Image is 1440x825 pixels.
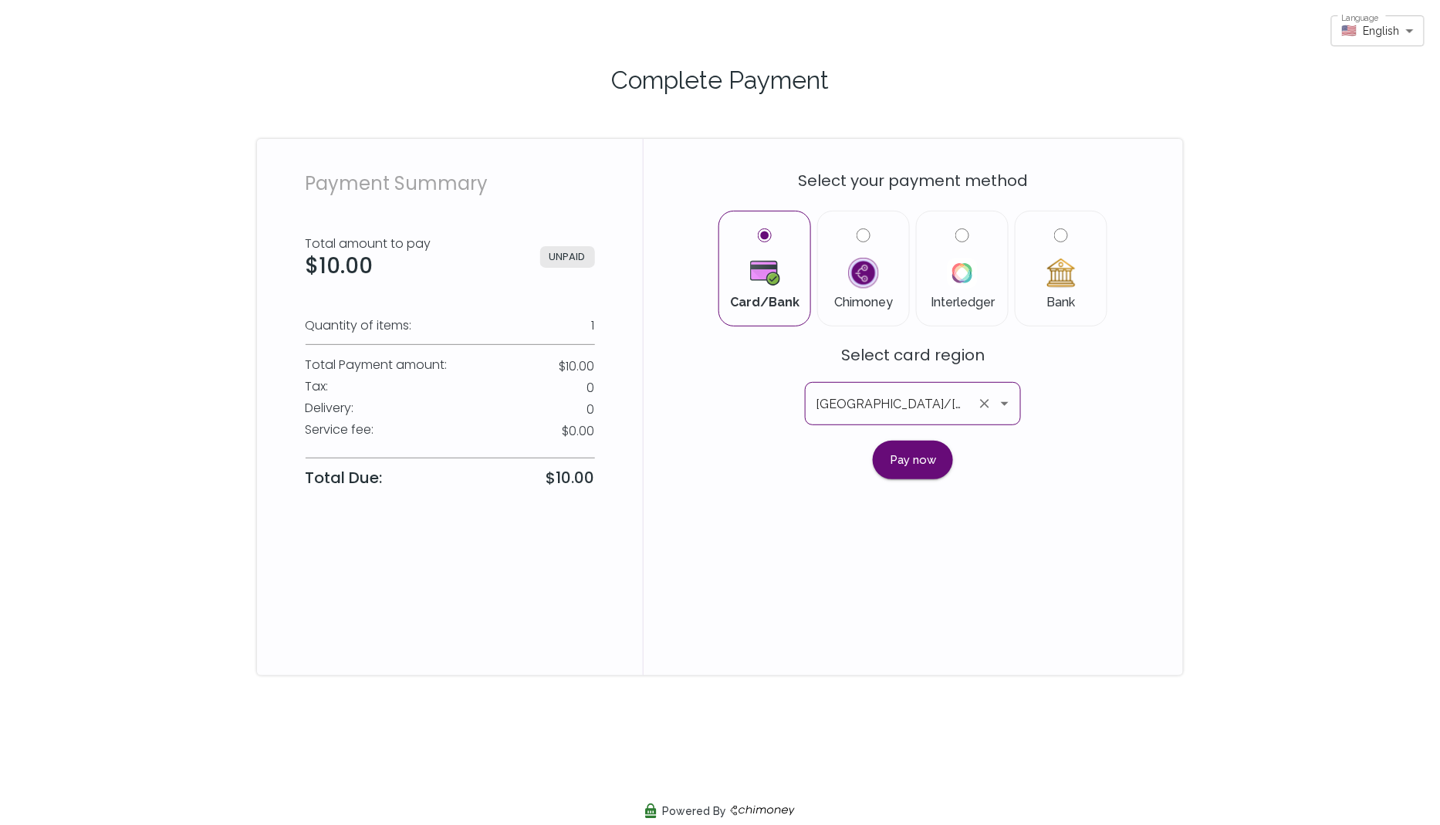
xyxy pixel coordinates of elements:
img: Interledger [947,258,978,289]
div: 🇺🇸English [1331,16,1425,45]
button: Pay now [873,441,953,479]
p: Quantity of items: [306,316,412,335]
label: Language [1342,12,1379,24]
span: 🇺🇸 [1342,23,1357,39]
h3: $10.00 [306,253,431,279]
p: $10.00 [559,357,595,376]
input: InterledgerInterledger [955,228,969,242]
label: Card/Bank [732,228,798,309]
p: Total Payment amount : [306,356,448,374]
label: Bank [1028,228,1094,309]
input: ChimoneyChimoney [857,228,870,242]
img: Bank [1046,258,1077,289]
p: 1 [592,316,595,335]
p: $0.00 [563,422,595,441]
input: Card/BankCard/Bank [758,228,772,242]
span: UNPAID [540,246,595,268]
p: Delivery : [306,399,354,418]
button: Clear [974,393,995,414]
p: 0 [587,379,595,397]
span: English [1364,23,1400,39]
label: Interledger [929,228,995,309]
img: Card/Bank [750,258,779,289]
label: Chimoney [830,228,897,309]
p: Service fee : [306,421,374,439]
p: Select card region [805,343,1021,367]
p: $10.00 [546,467,595,489]
p: Total Due: [306,466,383,489]
p: 0 [587,401,595,419]
p: Total amount to pay [306,235,431,253]
p: Select your payment method [681,169,1144,192]
p: Tax : [306,377,329,396]
img: Chimoney [848,258,879,289]
p: Payment Summary [306,170,595,198]
p: Complete Payment [275,62,1165,99]
button: Open [994,393,1016,414]
input: BankBank [1054,228,1068,242]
